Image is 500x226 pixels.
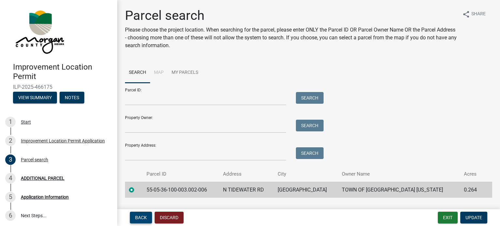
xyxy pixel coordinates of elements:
[471,10,486,18] span: Share
[60,95,84,100] wm-modal-confirm: Notes
[296,120,324,131] button: Search
[5,117,16,127] div: 1
[125,8,457,23] h1: Parcel search
[219,182,274,198] td: N TIDEWATER RD
[13,95,57,100] wm-modal-confirm: Summary
[296,92,324,104] button: Search
[462,10,470,18] i: share
[338,182,460,198] td: TOWN OF [GEOGRAPHIC_DATA] [US_STATE]
[125,62,150,83] a: Search
[130,212,152,223] button: Back
[5,154,16,165] div: 3
[21,195,69,199] div: Application Information
[5,192,16,202] div: 5
[13,7,65,56] img: Morgan County, Indiana
[21,139,105,143] div: Improvement Location Permit Application
[21,120,31,124] div: Start
[5,173,16,183] div: 4
[125,26,457,49] p: Please choose the project location. When searching for the parcel, please enter ONLY the Parcel I...
[60,92,84,103] button: Notes
[168,62,202,83] a: My Parcels
[13,92,57,103] button: View Summary
[143,166,219,182] th: Parcel ID
[219,166,274,182] th: Address
[274,182,338,198] td: [GEOGRAPHIC_DATA]
[143,182,219,198] td: 55-05-36-100-003.002-006
[13,62,112,81] h4: Improvement Location Permit
[5,210,16,221] div: 6
[13,84,104,90] span: ILP-2025-466175
[155,212,184,223] button: Discard
[135,215,147,220] span: Back
[274,166,338,182] th: City
[460,166,483,182] th: Acres
[465,215,482,220] span: Update
[338,166,460,182] th: Owner Name
[21,157,48,162] div: Parcel search
[21,176,64,180] div: ADDITIONAL PARCEL
[296,147,324,159] button: Search
[457,8,491,20] button: shareShare
[460,212,487,223] button: Update
[5,136,16,146] div: 2
[438,212,458,223] button: Exit
[460,182,483,198] td: 0.264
